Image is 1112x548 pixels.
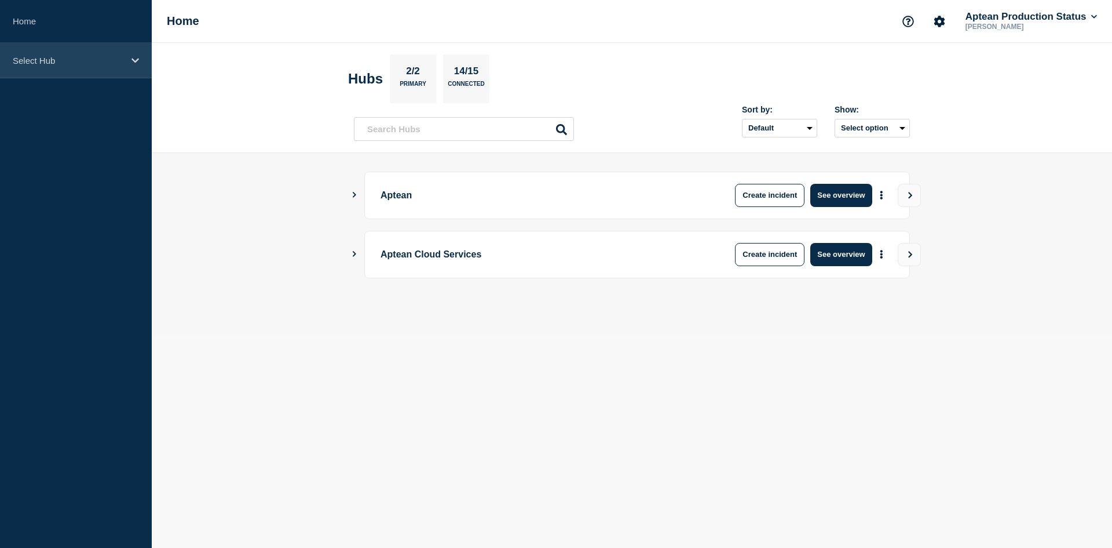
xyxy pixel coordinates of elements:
button: Show Connected Hubs [352,191,357,199]
p: 14/15 [449,66,483,81]
div: Show: [835,105,910,114]
button: View [898,184,921,207]
p: Aptean Cloud Services [381,243,701,266]
p: [PERSON_NAME] [963,23,1084,31]
button: Account settings [927,9,952,34]
p: Select Hub [13,56,124,66]
h1: Home [167,14,199,28]
select: Sort by [742,119,817,137]
p: Primary [400,81,426,93]
button: See overview [810,243,872,266]
input: Search Hubs [354,117,574,141]
div: Sort by: [742,105,817,114]
button: Create incident [735,184,804,207]
button: View [898,243,921,266]
button: Select option [835,119,910,137]
button: See overview [810,184,872,207]
button: Create incident [735,243,804,266]
button: More actions [874,244,889,265]
p: Aptean [381,184,701,207]
button: More actions [874,184,889,206]
button: Aptean Production Status [963,11,1099,23]
button: Show Connected Hubs [352,250,357,259]
p: Connected [448,81,484,93]
button: Support [896,9,920,34]
h2: Hubs [348,71,383,87]
p: 2/2 [402,66,425,81]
